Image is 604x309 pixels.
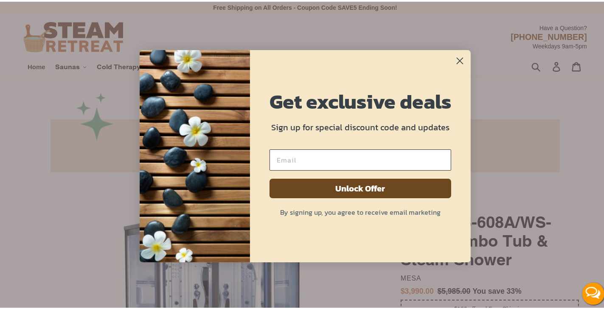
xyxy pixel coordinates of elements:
[270,177,451,197] button: Unlock Offer
[270,84,451,115] span: Get exclusive deals
[280,205,441,216] span: By signing up, you agree to receive email marketing
[270,148,451,169] input: Email
[140,48,250,261] img: 4a458336-7136-4ecd-b465-c2d0a4d76eb4.jpeg
[271,119,449,132] span: Sign up for special discount code and updates
[452,52,467,67] button: Close dialog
